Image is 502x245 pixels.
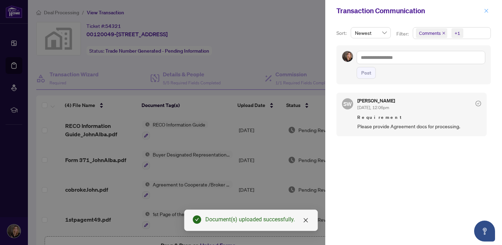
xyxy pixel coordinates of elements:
[442,31,446,35] span: close
[484,8,489,13] span: close
[303,217,309,223] span: close
[419,30,441,37] span: Comments
[336,29,348,37] p: Sort:
[416,28,447,38] span: Comments
[302,216,310,224] a: Close
[474,221,495,242] button: Open asap
[343,100,352,108] span: SW
[357,67,376,79] button: Post
[455,30,460,37] div: +1
[357,114,481,121] span: Requirement
[336,6,482,16] div: Transaction Communication
[205,215,309,224] div: Document(s) uploaded successfully.
[342,51,353,62] img: Profile Icon
[476,101,481,106] span: check-circle
[396,30,410,38] p: Filter:
[357,122,481,130] span: Please provide Agreement docs for processing.
[357,98,395,103] h5: [PERSON_NAME]
[193,215,201,224] span: check-circle
[357,105,389,110] span: [DATE], 12:06pm
[355,28,387,38] span: Newest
